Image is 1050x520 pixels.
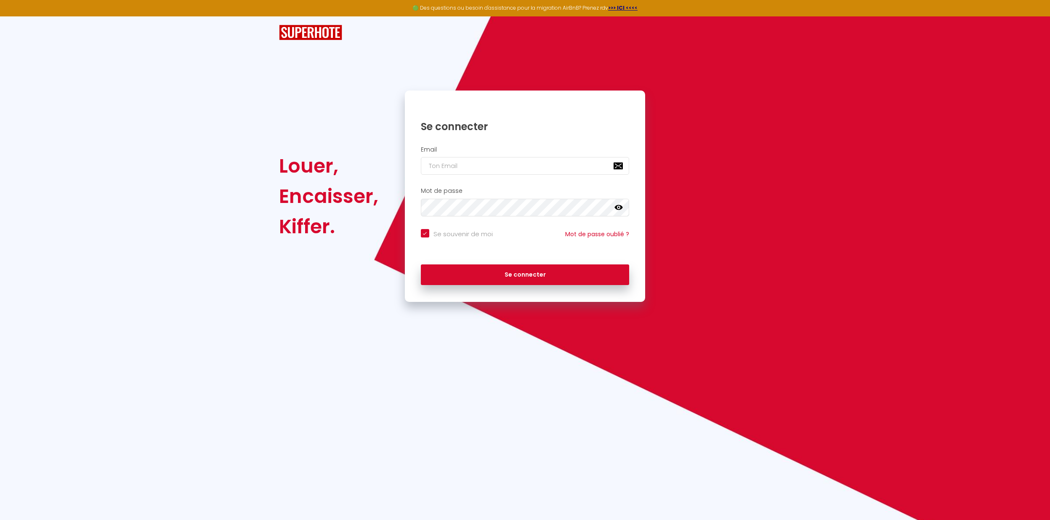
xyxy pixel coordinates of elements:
div: Encaisser, [279,181,378,211]
img: SuperHote logo [279,25,342,40]
input: Ton Email [421,157,630,175]
a: >>> ICI <<<< [608,4,638,11]
a: Mot de passe oublié ? [565,230,629,238]
div: Kiffer. [279,211,378,242]
h1: Se connecter [421,120,630,133]
div: Louer, [279,151,378,181]
h2: Email [421,146,630,153]
button: Se connecter [421,264,630,285]
h2: Mot de passe [421,187,630,195]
